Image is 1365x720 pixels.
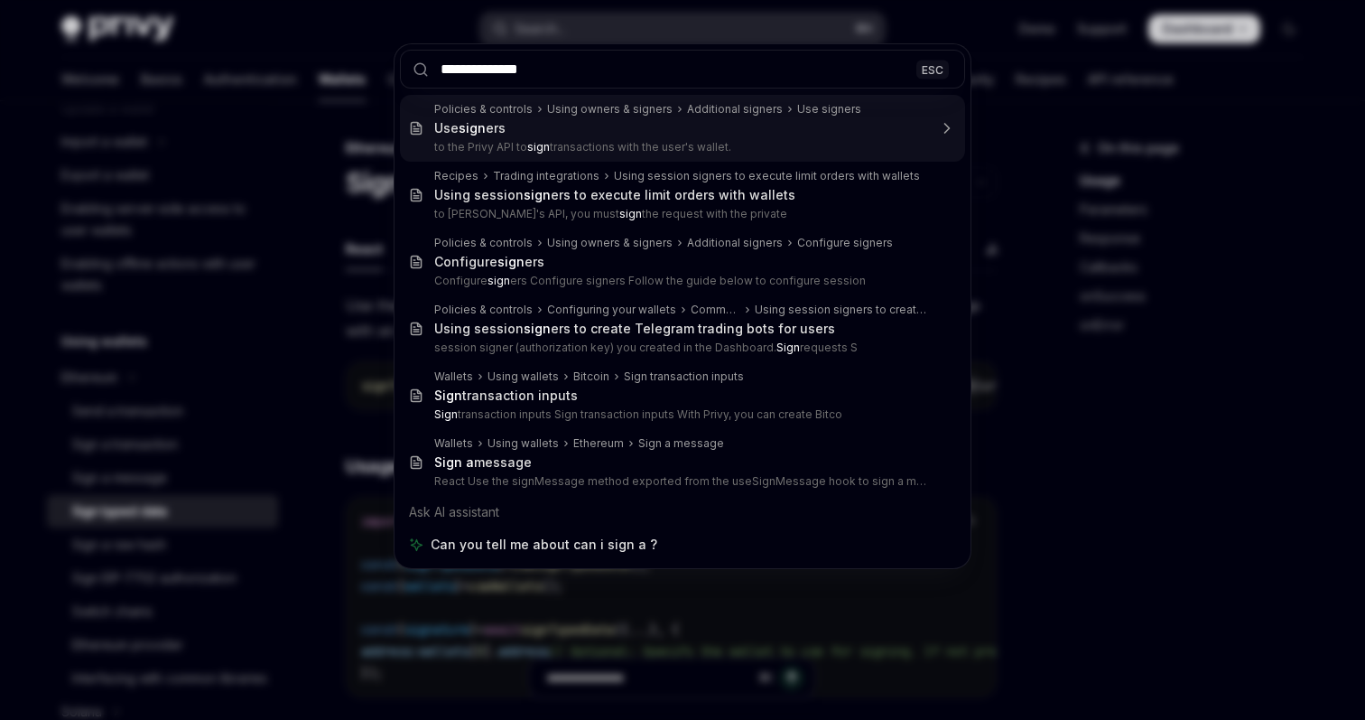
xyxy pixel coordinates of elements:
[434,140,927,154] p: to the Privy API to transactions with the user's wallet.
[434,169,478,183] div: Recipes
[400,496,965,528] div: Ask AI assistant
[527,140,550,154] b: sign
[431,536,657,554] span: Can you tell me about can i sign a ?
[434,274,927,288] p: Configure ers Configure signers Follow the guide below to configure session
[776,341,800,354] b: Sign
[434,388,578,404] div: transaction inputs
[497,254,525,269] b: sign
[797,102,861,117] div: Use signers
[755,303,927,317] div: Using session signers to create Telegram trading bots for users
[434,236,533,250] div: Policies & controls
[487,436,559,451] div: Using wallets
[624,369,744,384] div: Sign transaction inputs
[434,321,835,337] div: Using session ers to create Telegram trading bots for users
[547,236,673,250] div: Using owners & signers
[573,369,609,384] div: Bitcoin
[434,436,473,451] div: Wallets
[459,120,486,136] b: sign
[434,120,506,136] div: Use ers
[434,303,533,317] div: Policies & controls
[614,169,920,183] div: Using session signers to execute limit orders with wallets
[434,474,927,489] p: React Use the signMessage method exported from the useSignMessage hook to sign a message with a
[434,454,532,471] div: message
[797,236,893,250] div: Configure signers
[687,102,783,117] div: Additional signers
[524,187,551,202] b: sign
[434,407,927,422] p: transaction inputs Sign transaction inputs With Privy, you can create Bitco
[547,102,673,117] div: Using owners & signers
[434,254,544,270] div: Configure ers
[691,303,740,317] div: Common use cases
[434,454,474,470] b: Sign a
[487,369,559,384] div: Using wallets
[638,436,724,451] div: Sign a message
[434,388,462,403] b: Sign
[524,321,551,336] b: sign
[434,369,473,384] div: Wallets
[434,407,458,421] b: Sign
[434,207,927,221] p: to [PERSON_NAME]'s API, you must the request with the private
[687,236,783,250] div: Additional signers
[619,207,642,220] b: sign
[487,274,510,287] b: sign
[434,187,795,203] div: Using session ers to execute limit orders with wallets
[916,60,949,79] div: ESC
[434,102,533,117] div: Policies & controls
[434,341,927,355] p: session signer (authorization key) you created in the Dashboard. requests S
[493,169,599,183] div: Trading integrations
[573,436,624,451] div: Ethereum
[547,303,676,317] div: Configuring your wallets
